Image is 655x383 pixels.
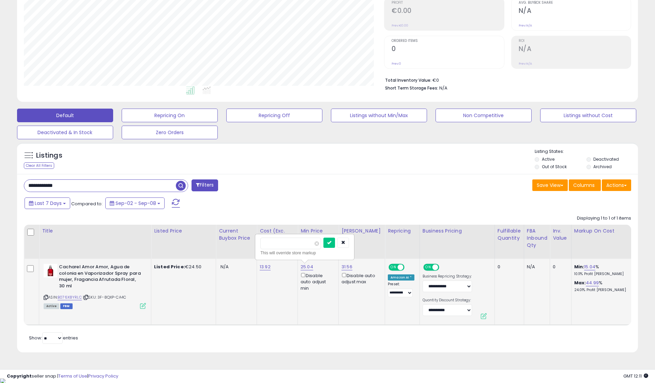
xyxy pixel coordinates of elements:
div: Inv. value [553,227,568,242]
button: Default [17,109,113,122]
button: Deactivated & In Stock [17,126,113,139]
b: Max: [574,280,586,286]
a: B076X8YRLC [58,294,82,300]
label: Deactivated [593,156,619,162]
button: Repricing Off [226,109,322,122]
img: 31QcoJmpILL._SL40_.jpg [44,264,57,277]
div: N/A [527,264,545,270]
b: Total Inventory Value: [385,77,431,83]
button: Zero Orders [122,126,218,139]
b: Listed Price: [154,264,185,270]
span: ON [389,265,398,270]
p: 10.11% Profit [PERSON_NAME] [574,272,631,276]
div: Fulfillable Quantity [498,227,521,242]
div: 0 [553,264,566,270]
span: ON [424,265,432,270]
div: [PERSON_NAME] [341,227,382,235]
small: Prev: €0.00 [392,23,408,28]
b: Min: [574,264,584,270]
span: Last 7 Days [35,200,62,207]
p: 24.01% Profit [PERSON_NAME] [574,288,631,292]
label: Archived [593,164,612,170]
a: Terms of Use [58,373,87,379]
h2: N/A [519,7,631,16]
h2: 0 [392,45,504,54]
span: N/A [439,85,447,91]
div: seller snap | | [7,373,118,380]
span: FBM [60,303,73,309]
span: OFF [403,265,414,270]
a: 44.99 [586,280,599,286]
div: Markup on Cost [574,227,633,235]
button: Columns [569,179,601,191]
span: 2025-09-17 12:11 GMT [623,373,648,379]
button: Listings without Cost [540,109,636,122]
div: Min Price [301,227,336,235]
label: Out of Stock [542,164,567,170]
h2: €0.00 [392,7,504,16]
a: 25.04 [301,264,313,270]
small: Prev: 0 [392,62,401,66]
small: Prev: N/A [519,62,532,66]
div: FBA inbound Qty [527,227,547,249]
h5: Listings [36,151,62,160]
div: €24.50 [154,264,211,270]
div: This will override store markup [260,250,349,256]
th: The percentage added to the cost of goods (COGS) that forms the calculator for Min & Max prices. [571,225,636,259]
span: Show: entries [29,335,78,341]
div: % [574,264,631,276]
div: Displaying 1 to 1 of 1 items [577,215,631,222]
div: Title [42,227,148,235]
div: % [574,280,631,292]
div: ASIN: [44,264,146,308]
span: | SKU: 3F-8QXP-CA4C [83,294,126,300]
span: Ordered Items [392,39,504,43]
span: N/A [220,264,229,270]
span: Avg. Buybox Share [519,1,631,5]
button: Last 7 Days [25,197,70,209]
a: 13.92 [260,264,271,270]
div: Current Buybox Price [219,227,254,242]
p: Listing States: [535,148,638,155]
label: Quantity Discount Strategy: [423,298,472,303]
div: Repricing [388,227,417,235]
span: ROI [519,39,631,43]
span: Compared to: [71,201,103,207]
div: Preset: [388,282,414,297]
a: 15.04 [584,264,595,270]
label: Active [542,156,554,162]
b: Cacharel Amor Amor, Agua de colonia en Vaporizador Spray para mujer, Fragancia Afrutada Floral, 3... [59,264,142,291]
div: 0 [498,264,519,270]
h2: N/A [519,45,631,54]
button: Listings without Min/Max [331,109,427,122]
strong: Copyright [7,373,32,379]
li: €0 [385,76,626,84]
b: Short Term Storage Fees: [385,85,438,91]
div: Business Pricing [423,227,492,235]
div: Cost (Exc. VAT) [260,227,295,242]
div: Amazon AI * [388,274,414,281]
button: Actions [602,179,631,191]
div: Disable auto adjust min [301,272,333,291]
button: Save View [532,179,568,191]
span: Profit [392,1,504,5]
div: Listed Price [154,227,213,235]
span: Columns [573,182,595,189]
a: 31.56 [341,264,352,270]
button: Non Competitive [436,109,532,122]
small: Prev: N/A [519,23,532,28]
button: Repricing On [122,109,218,122]
div: Clear All Filters [24,162,54,169]
button: Filters [192,179,218,191]
label: Business Repricing Strategy: [423,274,472,279]
button: Sep-02 - Sep-08 [105,197,165,209]
a: Privacy Policy [88,373,118,379]
div: Disable auto adjust max [341,272,380,285]
span: Sep-02 - Sep-08 [116,200,156,207]
span: OFF [438,265,449,270]
span: All listings currently available for purchase on Amazon [44,303,59,309]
